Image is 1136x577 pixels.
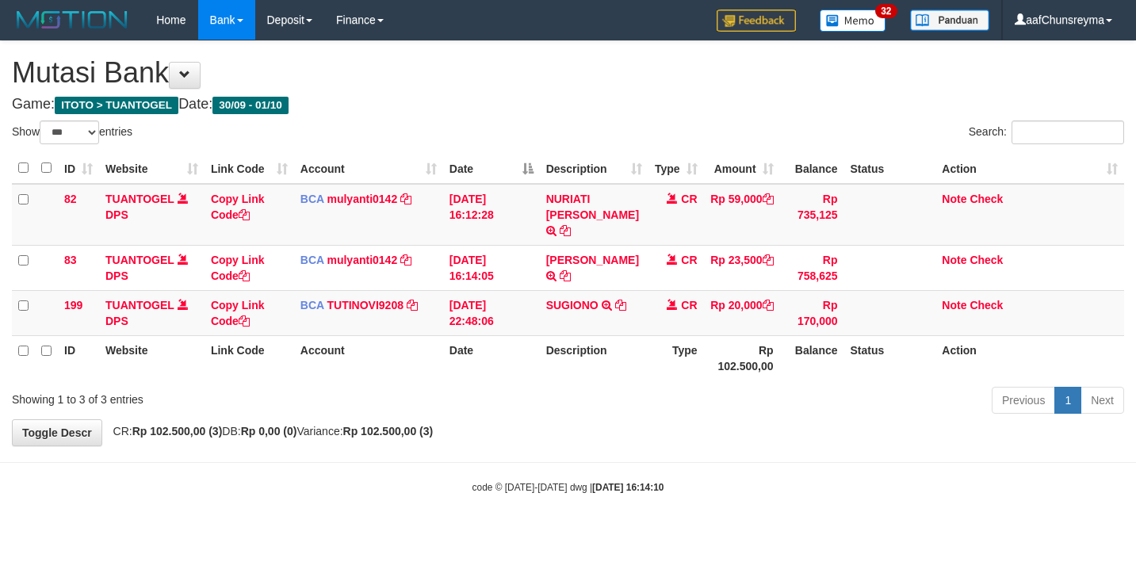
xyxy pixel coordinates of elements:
div: Showing 1 to 3 of 3 entries [12,385,461,407]
td: [DATE] 16:14:05 [443,245,540,290]
th: Account [294,335,443,380]
a: Copy Rp 20,000 to clipboard [763,299,774,311]
span: BCA [300,299,324,311]
a: NURIATI [PERSON_NAME] [546,193,639,221]
a: Next [1081,387,1124,414]
td: Rp 758,625 [780,245,844,290]
a: Check [970,193,1003,205]
a: Copy RUDIANTO JH to clipboard [560,269,571,282]
a: Copy Link Code [211,299,265,327]
a: Copy mulyanti0142 to clipboard [400,254,411,266]
strong: Rp 102.500,00 (3) [343,425,434,438]
a: 1 [1054,387,1081,414]
a: Note [942,193,966,205]
h4: Game: Date: [12,97,1124,113]
th: Type: activate to sort column ascending [648,153,704,184]
th: Action: activate to sort column ascending [935,153,1124,184]
span: 82 [64,193,77,205]
th: Account: activate to sort column ascending [294,153,443,184]
th: Date [443,335,540,380]
a: Copy NURIATI GANS to clipboard [560,224,571,237]
a: Copy SUGIONO to clipboard [615,299,626,311]
small: code © [DATE]-[DATE] dwg | [472,482,664,493]
a: TUANTOGEL [105,254,174,266]
th: Status [844,335,936,380]
span: 32 [875,4,897,18]
th: Balance [780,153,844,184]
td: Rp 170,000 [780,290,844,335]
span: CR [681,254,697,266]
th: Balance [780,335,844,380]
a: TUANTOGEL [105,299,174,311]
span: 199 [64,299,82,311]
a: Copy Rp 23,500 to clipboard [763,254,774,266]
span: 83 [64,254,77,266]
th: ID [58,335,99,380]
a: [PERSON_NAME] [546,254,639,266]
span: BCA [300,254,324,266]
a: mulyanti0142 [327,193,397,205]
img: Button%20Memo.svg [820,10,886,32]
label: Search: [969,120,1124,144]
a: SUGIONO [546,299,599,311]
a: Copy mulyanti0142 to clipboard [400,193,411,205]
td: [DATE] 22:48:06 [443,290,540,335]
th: Description: activate to sort column ascending [540,153,648,184]
a: TUANTOGEL [105,193,174,205]
th: Rp 102.500,00 [704,335,780,380]
th: Date: activate to sort column descending [443,153,540,184]
img: Feedback.jpg [717,10,796,32]
th: Description [540,335,648,380]
a: Copy Rp 59,000 to clipboard [763,193,774,205]
select: Showentries [40,120,99,144]
a: TUTINOVI9208 [327,299,403,311]
th: Link Code: activate to sort column ascending [205,153,294,184]
a: Check [970,299,1003,311]
td: Rp 23,500 [704,245,780,290]
span: CR: DB: Variance: [105,425,434,438]
th: Website: activate to sort column ascending [99,153,205,184]
strong: Rp 0,00 (0) [241,425,297,438]
a: Note [942,254,966,266]
th: Status [844,153,936,184]
label: Show entries [12,120,132,144]
img: MOTION_logo.png [12,8,132,32]
input: Search: [1012,120,1124,144]
td: Rp 59,000 [704,184,780,246]
span: CR [681,299,697,311]
td: DPS [99,245,205,290]
img: panduan.png [910,10,989,31]
a: Copy Link Code [211,254,265,282]
strong: [DATE] 16:14:10 [592,482,664,493]
a: Previous [992,387,1055,414]
th: Action [935,335,1124,380]
a: Toggle Descr [12,419,102,446]
a: Note [942,299,966,311]
h1: Mutasi Bank [12,57,1124,89]
a: Copy TUTINOVI9208 to clipboard [407,299,418,311]
th: Type [648,335,704,380]
th: Amount: activate to sort column ascending [704,153,780,184]
td: DPS [99,290,205,335]
span: ITOTO > TUANTOGEL [55,97,178,114]
span: CR [681,193,697,205]
th: Link Code [205,335,294,380]
td: Rp 735,125 [780,184,844,246]
span: 30/09 - 01/10 [212,97,289,114]
span: BCA [300,193,324,205]
td: DPS [99,184,205,246]
td: Rp 20,000 [704,290,780,335]
td: [DATE] 16:12:28 [443,184,540,246]
a: mulyanti0142 [327,254,397,266]
a: Check [970,254,1003,266]
th: ID: activate to sort column ascending [58,153,99,184]
strong: Rp 102.500,00 (3) [132,425,223,438]
th: Website [99,335,205,380]
a: Copy Link Code [211,193,265,221]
